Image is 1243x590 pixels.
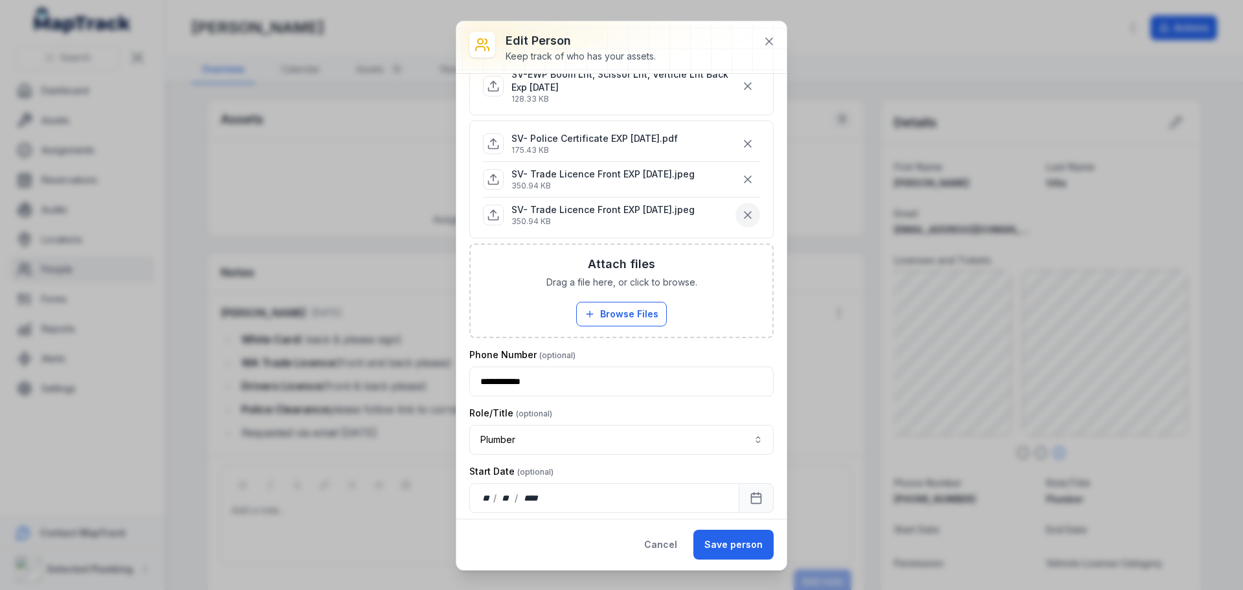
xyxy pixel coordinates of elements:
button: Cancel [633,530,688,560]
h3: Attach files [588,255,655,273]
p: 350.94 KB [511,216,695,227]
div: day, [480,492,493,505]
h3: Edit person [506,32,656,50]
p: SV- Trade Licence Front EXP [DATE].jpeg [511,203,695,216]
button: Plumber [469,425,774,455]
p: SV- Trade Licence Front EXP [DATE].jpeg [511,168,695,181]
div: / [515,492,519,505]
p: SV-EWP Boom Lift, Scissor Lift, Verticle Lift Back Exp [DATE] [511,68,735,94]
label: Role/Title [469,407,552,420]
button: Save person [693,530,774,560]
div: Keep track of who has your assets. [506,50,656,63]
p: SV- Police Certificate EXP [DATE].pdf [511,132,678,145]
div: month, [498,492,515,505]
p: 350.94 KB [511,181,695,191]
label: Start Date [469,465,554,478]
span: Drag a file here, or click to browse. [546,276,697,289]
div: year, [519,492,543,505]
p: 175.43 KB [511,145,678,155]
button: Calendar [739,483,774,513]
div: / [493,492,498,505]
label: Phone Number [469,348,576,361]
button: Browse Files [576,302,667,326]
p: 128.33 KB [511,94,735,104]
